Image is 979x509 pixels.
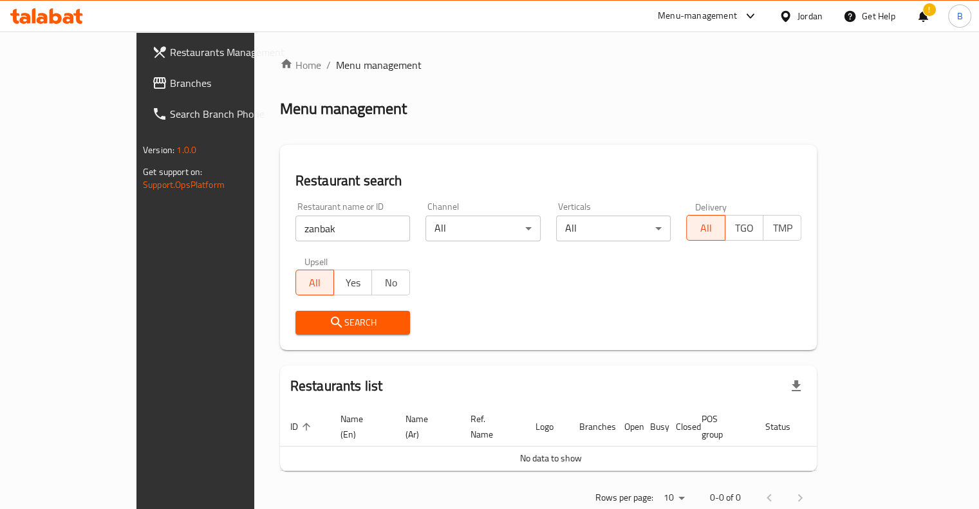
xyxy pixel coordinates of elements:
th: Logo [525,407,569,447]
a: Search Branch Phone [142,98,300,129]
span: No [377,273,405,292]
button: Yes [333,270,372,295]
span: TMP [769,219,796,237]
span: Status [765,419,807,434]
div: Menu-management [658,8,737,24]
a: Restaurants Management [142,37,300,68]
span: Menu management [336,57,422,73]
span: Get support on: [143,163,202,180]
div: All [425,216,541,241]
label: Upsell [304,257,328,266]
span: Branches [170,75,290,91]
span: Search [306,315,400,331]
a: Branches [142,68,300,98]
span: TGO [731,219,758,237]
nav: breadcrumb [280,57,817,73]
div: Jordan [797,9,823,23]
span: Ref. Name [471,411,510,442]
th: Closed [666,407,691,447]
input: Search for restaurant name or ID.. [295,216,411,241]
h2: Menu management [280,98,407,119]
li: / [326,57,331,73]
span: No data to show [520,450,582,467]
a: Support.OpsPlatform [143,176,225,193]
span: Search Branch Phone [170,106,290,122]
div: All [556,216,671,241]
span: Name (En) [340,411,380,442]
span: Version: [143,142,174,158]
button: No [371,270,410,295]
th: Open [614,407,640,447]
button: TGO [725,215,763,241]
span: Name (Ar) [406,411,445,442]
table: enhanced table [280,407,867,471]
button: All [686,215,725,241]
div: Rows per page: [658,488,689,508]
button: Search [295,311,411,335]
p: 0-0 of 0 [710,490,741,506]
p: Rows per page: [595,490,653,506]
span: Yes [339,273,367,292]
label: Delivery [695,202,727,211]
span: POS group [702,411,740,442]
th: Busy [640,407,666,447]
h2: Restaurants list [290,376,382,396]
th: Branches [569,407,614,447]
span: B [956,9,962,23]
span: 1.0.0 [176,142,196,158]
div: Export file [781,371,812,402]
span: All [301,273,329,292]
h2: Restaurant search [295,171,801,190]
span: All [692,219,720,237]
span: Restaurants Management [170,44,290,60]
a: Home [280,57,321,73]
button: TMP [763,215,801,241]
button: All [295,270,334,295]
span: ID [290,419,315,434]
